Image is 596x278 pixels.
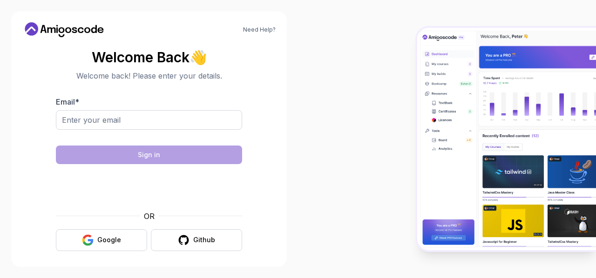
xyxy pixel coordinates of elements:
[144,211,155,222] p: OR
[417,28,596,250] img: Amigoscode Dashboard
[189,49,207,65] span: 👋
[56,50,242,65] h2: Welcome Back
[79,170,219,205] iframe: Widget containing checkbox for hCaptcha security challenge
[56,229,147,251] button: Google
[97,235,121,245] div: Google
[56,110,242,130] input: Enter your email
[193,235,215,245] div: Github
[138,150,160,159] div: Sign in
[151,229,242,251] button: Github
[243,26,276,33] a: Need Help?
[56,70,242,81] p: Welcome back! Please enter your details.
[22,22,106,37] a: Home link
[56,97,79,106] label: Email *
[56,146,242,164] button: Sign in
